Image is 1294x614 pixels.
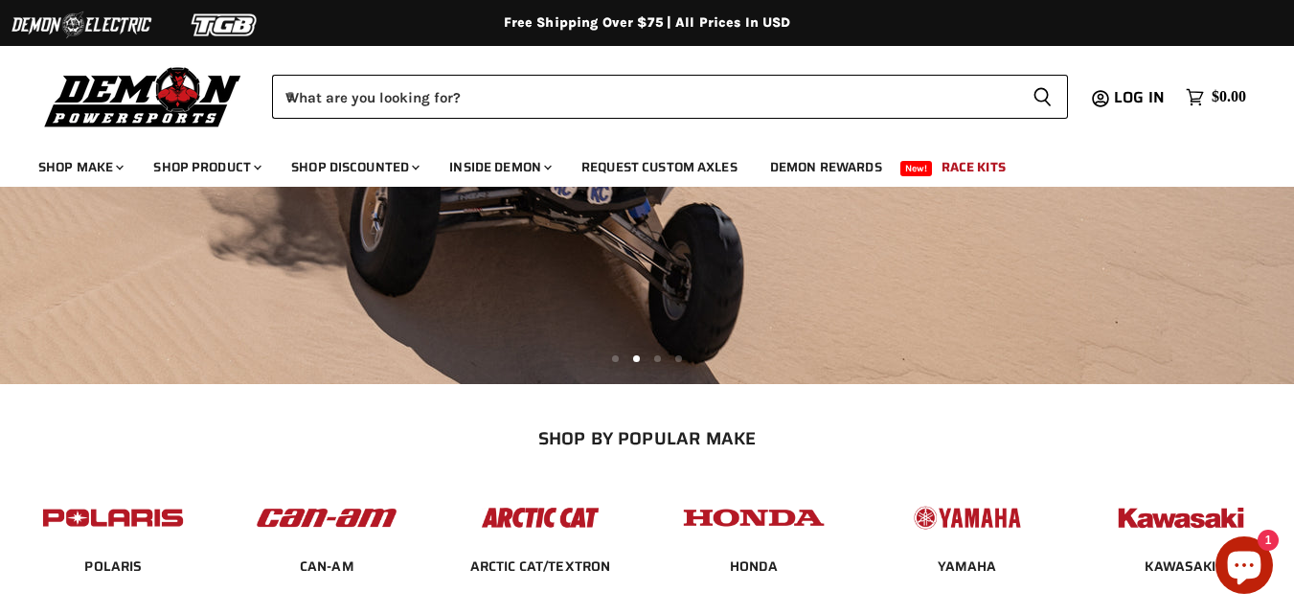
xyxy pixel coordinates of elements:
img: POPULAR_MAKE_logo_6_76e8c46f-2d1e-4ecc-b320-194822857d41.jpg [1106,489,1256,547]
span: $0.00 [1212,88,1246,106]
a: Log in [1105,89,1176,106]
input: When autocomplete results are available use up and down arrows to review and enter to select [272,75,1017,119]
span: HONDA [730,557,779,577]
a: Race Kits [927,148,1020,187]
span: POLARIS [84,557,142,577]
a: Shop Discounted [277,148,431,187]
li: Page dot 1 [612,355,619,362]
ul: Main menu [24,140,1241,187]
span: KAWASAKI [1145,557,1215,577]
span: ARCTIC CAT/TEXTRON [470,557,611,577]
h2: SHOP BY POPULAR MAKE [24,428,1271,448]
span: CAN-AM [300,557,354,577]
inbox-online-store-chat: Shopify online store chat [1210,536,1279,599]
a: Inside Demon [435,148,563,187]
img: POPULAR_MAKE_logo_5_20258e7f-293c-4aac-afa8-159eaa299126.jpg [893,489,1042,547]
a: $0.00 [1176,83,1256,111]
li: Page dot 2 [633,355,640,362]
a: CAN-AM [300,557,354,575]
a: ARCTIC CAT/TEXTRON [470,557,611,575]
img: Demon Electric Logo 2 [10,7,153,43]
a: KAWASAKI [1145,557,1215,575]
a: Request Custom Axles [567,148,752,187]
a: HONDA [730,557,779,575]
img: POPULAR_MAKE_logo_4_4923a504-4bac-4306-a1be-165a52280178.jpg [679,489,829,547]
span: New! [900,161,933,176]
img: POPULAR_MAKE_logo_2_dba48cf1-af45-46d4-8f73-953a0f002620.jpg [38,489,188,547]
img: TGB Logo 2 [153,7,297,43]
a: Shop Product [139,148,273,187]
a: Demon Rewards [756,148,897,187]
span: YAMAHA [938,557,997,577]
li: Page dot 4 [675,355,682,362]
li: Page dot 3 [654,355,661,362]
img: POPULAR_MAKE_logo_1_adc20308-ab24-48c4-9fac-e3c1a623d575.jpg [252,489,401,547]
img: POPULAR_MAKE_logo_3_027535af-6171-4c5e-a9bc-f0eccd05c5d6.jpg [465,489,615,547]
a: YAMAHA [938,557,997,575]
form: Product [272,75,1068,119]
a: Shop Make [24,148,135,187]
img: Demon Powersports [38,62,248,130]
button: Search [1017,75,1068,119]
span: Log in [1114,85,1165,109]
a: POLARIS [84,557,142,575]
